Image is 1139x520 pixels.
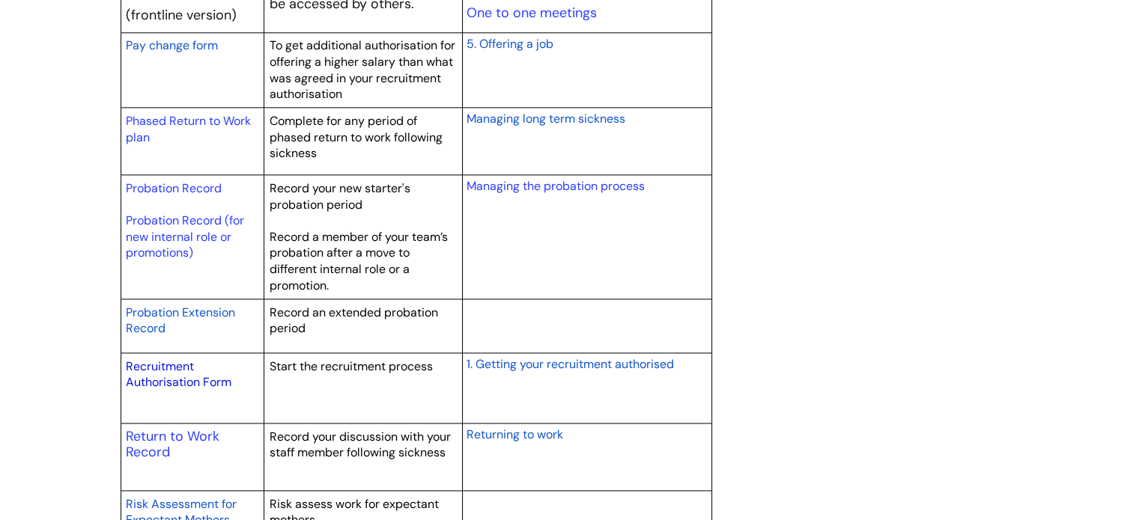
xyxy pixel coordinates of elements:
[466,111,625,126] span: Managing long term sickness
[126,303,235,337] a: Probation Extension Record
[466,4,596,22] a: One to one meetings
[270,37,455,102] span: To get additional authorisation for offering a higher salary than what was agreed in your recruit...
[270,180,410,212] span: Record your new starter's probation period
[126,113,251,145] a: Phased Return to Work plan
[466,178,644,194] a: Managing the probation process
[270,429,451,461] span: Record your discussion with your staff member following sickness
[270,229,448,293] span: Record a member of your team’s probation after a move to different internal role or a promotion.
[466,425,562,443] a: Returning to work
[126,427,219,462] a: Return to Work Record
[126,358,231,391] a: Recruitment Authorisation Form
[466,36,553,52] span: 5. Offering a job
[466,109,625,127] a: Managing long term sickness
[466,34,553,52] a: 5. Offering a job
[126,212,244,260] a: Probation Record (for new internal role or promotions)
[126,180,222,196] a: Probation Record
[126,37,218,53] span: Pay change form
[270,305,438,337] span: Record an extended probation period
[466,426,562,442] span: Returning to work
[466,356,673,372] span: 1. Getting your recruitment authorised
[270,113,443,161] span: Complete for any period of phased return to work following sickness
[126,36,218,54] a: Pay change form
[466,355,673,373] a: 1. Getting your recruitment authorised
[270,358,433,374] span: Start the recruitment process
[126,305,235,337] span: Probation Extension Record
